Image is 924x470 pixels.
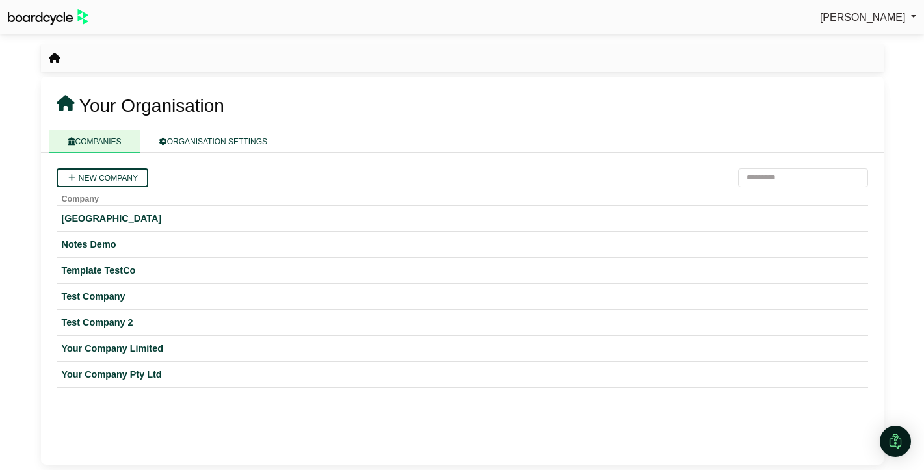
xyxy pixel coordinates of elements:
[62,341,863,356] a: Your Company Limited
[820,12,906,23] span: [PERSON_NAME]
[57,168,148,187] a: New company
[79,96,224,116] span: Your Organisation
[62,211,863,226] a: [GEOGRAPHIC_DATA]
[62,237,863,252] a: Notes Demo
[820,9,916,26] a: [PERSON_NAME]
[140,130,286,153] a: ORGANISATION SETTINGS
[880,426,911,457] div: Open Intercom Messenger
[62,289,863,304] a: Test Company
[57,187,868,206] th: Company
[8,9,88,25] img: BoardcycleBlackGreen-aaafeed430059cb809a45853b8cf6d952af9d84e6e89e1f1685b34bfd5cb7d64.svg
[49,130,140,153] a: COMPANIES
[49,50,60,67] nav: breadcrumb
[62,367,863,382] a: Your Company Pty Ltd
[62,263,863,278] a: Template TestCo
[62,315,863,330] a: Test Company 2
